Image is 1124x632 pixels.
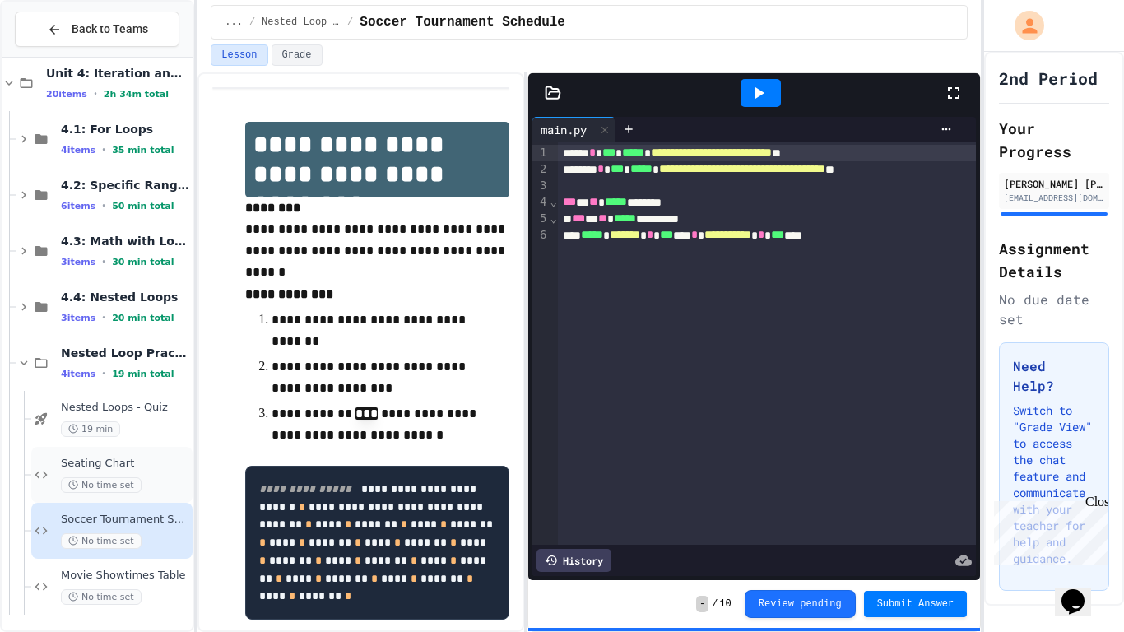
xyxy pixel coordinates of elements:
span: Unit 4: Iteration and Random Numbers [46,66,189,81]
div: main.py [532,121,595,138]
span: 3 items [61,313,95,323]
span: 4 items [61,369,95,379]
span: - [696,596,708,612]
div: No due date set [999,290,1109,329]
span: Fold line [549,195,557,208]
div: 1 [532,145,549,161]
span: • [102,199,105,212]
button: Review pending [745,590,856,618]
span: No time set [61,477,142,493]
p: Switch to "Grade View" to access the chat feature and communicate with your teacher for help and ... [1013,402,1095,567]
span: 3 items [61,257,95,267]
span: 35 min total [112,145,174,156]
div: main.py [532,117,615,142]
span: 30 min total [112,257,174,267]
span: Nested Loops - Quiz [61,401,189,415]
span: 19 min [61,421,120,437]
span: Soccer Tournament Schedule [61,513,189,527]
h1: 2nd Period [999,67,1098,90]
span: Back to Teams [72,21,148,38]
button: Grade [272,44,323,66]
span: 2h 34m total [104,89,169,100]
div: History [536,549,611,572]
iframe: chat widget [1055,566,1108,616]
span: • [102,255,105,268]
span: Soccer Tournament Schedule [360,12,565,32]
span: No time set [61,589,142,605]
span: Submit Answer [877,597,954,611]
button: Lesson [211,44,267,66]
iframe: chat widget [987,495,1108,565]
span: / [347,16,353,29]
span: Fold line [549,211,557,225]
h2: Assignment Details [999,237,1109,283]
div: [PERSON_NAME] [PERSON_NAME] [1004,176,1104,191]
span: 19 min total [112,369,174,379]
span: / [712,597,718,611]
span: 10 [719,597,731,611]
span: 20 min total [112,313,174,323]
span: / [249,16,255,29]
div: 2 [532,161,549,178]
span: 4 items [61,145,95,156]
span: 4.3: Math with Loops [61,234,189,249]
div: 6 [532,227,549,244]
span: 4.1: For Loops [61,122,189,137]
h3: Need Help? [1013,356,1095,396]
div: [EMAIL_ADDRESS][DOMAIN_NAME] [1004,192,1104,204]
h2: Your Progress [999,117,1109,163]
span: • [102,367,105,380]
span: 20 items [46,89,87,100]
span: 4.2: Specific Ranges [61,178,189,193]
button: Back to Teams [15,12,179,47]
span: • [94,87,97,100]
span: Movie Showtimes Table [61,569,189,583]
span: ... [225,16,243,29]
span: 50 min total [112,201,174,211]
div: 3 [532,178,549,194]
span: Nested Loop Practice [61,346,189,360]
div: 4 [532,194,549,211]
span: Seating Chart [61,457,189,471]
span: No time set [61,533,142,549]
span: • [102,311,105,324]
div: My Account [997,7,1048,44]
span: 4.4: Nested Loops [61,290,189,304]
button: Submit Answer [864,591,968,617]
div: Chat with us now!Close [7,7,114,105]
span: 6 items [61,201,95,211]
span: Nested Loop Practice [262,16,341,29]
div: 5 [532,211,549,227]
span: • [102,143,105,156]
